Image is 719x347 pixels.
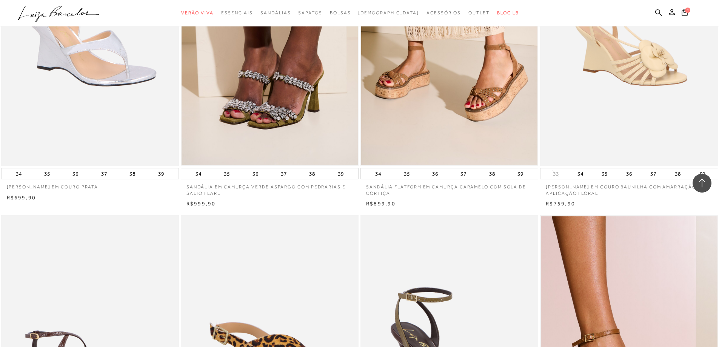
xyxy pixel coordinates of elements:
[648,168,659,179] button: 37
[70,168,81,179] button: 36
[127,168,138,179] button: 38
[330,10,351,15] span: Bolsas
[358,10,419,15] span: [DEMOGRAPHIC_DATA]
[221,10,253,15] span: Essenciais
[515,168,526,179] button: 39
[260,10,291,15] span: Sandálias
[487,168,497,179] button: 38
[599,168,610,179] button: 35
[358,6,419,20] a: noSubCategoriesText
[366,200,396,207] span: R$899,90
[181,179,359,197] a: SANDÁLIA EM CAMURÇA VERDE ASPARGO COM PEDRARIAS E SALTO FLARE
[260,6,291,20] a: categoryNavScreenReaderText
[1,179,179,190] a: [PERSON_NAME] EM COURO PRATA
[14,168,24,179] button: 34
[373,168,383,179] button: 34
[540,179,718,197] a: [PERSON_NAME] EM COURO BAUNILHA COM AMARRAÇÃO E APLICAÇÃO FLORAL
[99,168,109,179] button: 37
[279,168,289,179] button: 37
[298,10,322,15] span: Sapatos
[222,168,232,179] button: 35
[186,200,216,207] span: R$999,90
[298,6,322,20] a: categoryNavScreenReaderText
[551,170,561,177] button: 33
[679,8,690,19] button: 1
[402,168,412,179] button: 35
[458,168,469,179] button: 37
[336,168,346,179] button: 39
[426,10,461,15] span: Acessórios
[193,168,204,179] button: 34
[156,168,166,179] button: 39
[468,6,490,20] a: categoryNavScreenReaderText
[330,6,351,20] a: categoryNavScreenReaderText
[42,168,52,179] button: 35
[546,200,575,207] span: R$759,90
[673,168,683,179] button: 38
[7,194,36,200] span: R$699,90
[685,8,690,13] span: 1
[360,179,538,197] a: SANDÁLIA FLATFORM EM CAMURÇA CARAMELO COM SOLA DE CORTIÇA
[697,168,708,179] button: 39
[221,6,253,20] a: categoryNavScreenReaderText
[497,6,519,20] a: BLOG LB
[250,168,261,179] button: 36
[497,10,519,15] span: BLOG LB
[468,10,490,15] span: Outlet
[181,10,214,15] span: Verão Viva
[624,168,634,179] button: 36
[426,6,461,20] a: categoryNavScreenReaderText
[181,6,214,20] a: categoryNavScreenReaderText
[575,168,586,179] button: 34
[307,168,317,179] button: 38
[430,168,440,179] button: 36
